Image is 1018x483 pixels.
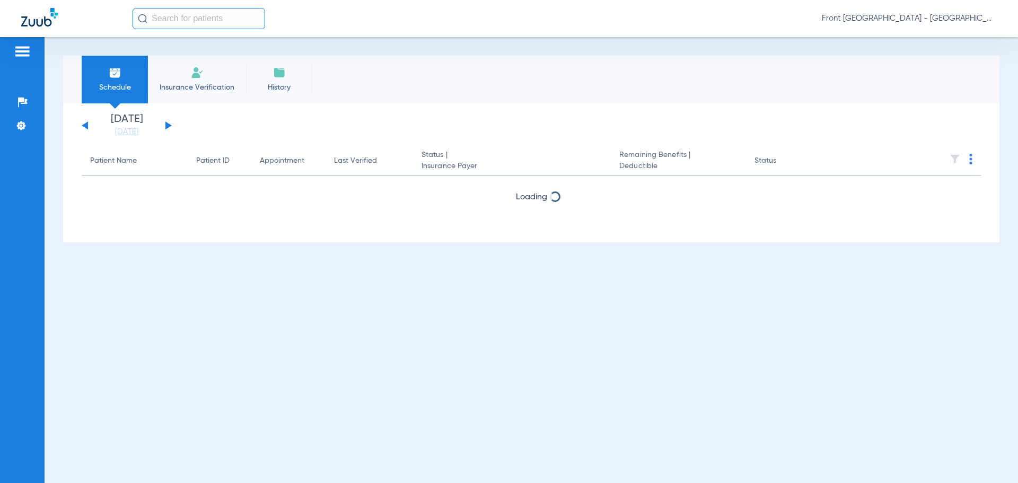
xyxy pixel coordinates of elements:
[273,66,286,79] img: History
[619,161,737,172] span: Deductible
[21,8,58,27] img: Zuub Logo
[138,14,147,23] img: Search Icon
[191,66,204,79] img: Manual Insurance Verification
[196,155,243,166] div: Patient ID
[746,146,818,176] th: Status
[334,155,377,166] div: Last Verified
[413,146,611,176] th: Status |
[196,155,230,166] div: Patient ID
[260,155,304,166] div: Appointment
[516,193,547,201] span: Loading
[260,155,317,166] div: Appointment
[822,13,997,24] span: Front [GEOGRAPHIC_DATA] - [GEOGRAPHIC_DATA] | My Community Dental Centers
[90,82,140,93] span: Schedule
[95,127,159,137] a: [DATE]
[422,161,602,172] span: Insurance Payer
[611,146,745,176] th: Remaining Benefits |
[156,82,238,93] span: Insurance Verification
[133,8,265,29] input: Search for patients
[969,154,972,164] img: group-dot-blue.svg
[95,114,159,137] li: [DATE]
[14,45,31,58] img: hamburger-icon
[950,154,960,164] img: filter.svg
[516,221,547,230] span: Loading
[109,66,121,79] img: Schedule
[90,155,179,166] div: Patient Name
[90,155,137,166] div: Patient Name
[254,82,304,93] span: History
[334,155,405,166] div: Last Verified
